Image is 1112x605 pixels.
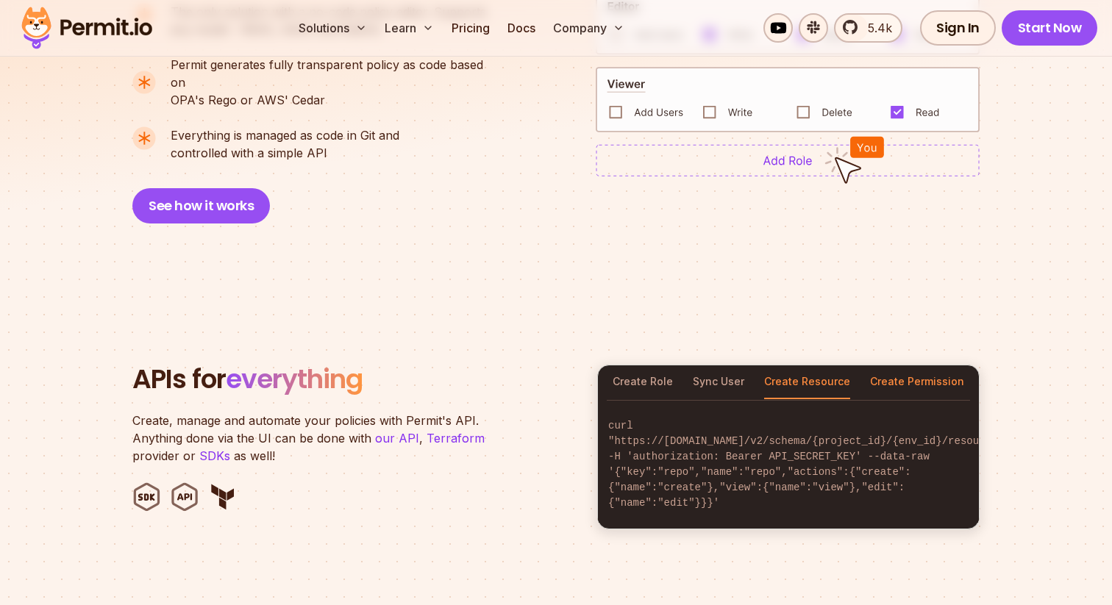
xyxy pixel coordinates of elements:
[920,10,996,46] a: Sign In
[764,365,850,399] button: Create Resource
[1002,10,1098,46] a: Start Now
[834,13,902,43] a: 5.4k
[870,365,964,399] button: Create Permission
[171,126,399,162] p: controlled with a simple API
[171,56,499,91] span: Permit generates fully transparent policy as code based on
[598,407,979,523] code: curl "https://[DOMAIN_NAME]/v2/schema/{project_id}/{env_id}/resources" -H 'authorization: Bearer ...
[132,188,270,223] button: See how it works
[199,448,230,463] a: SDKs
[375,431,419,445] a: our API
[132,412,500,465] p: Create, manage and automate your policies with Permit's API. Anything done via the UI can be done...
[15,3,159,53] img: Permit logo
[693,365,744,399] button: Sync User
[379,13,440,43] button: Learn
[446,13,496,43] a: Pricing
[427,431,485,445] a: Terraform
[547,13,630,43] button: Company
[132,365,580,394] h2: APIs for
[171,56,499,109] p: OPA's Rego or AWS' Cedar
[613,365,673,399] button: Create Role
[171,126,399,144] span: Everything is managed as code in Git and
[293,13,373,43] button: Solutions
[502,13,541,43] a: Docs
[226,360,363,398] span: everything
[859,19,892,37] span: 5.4k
